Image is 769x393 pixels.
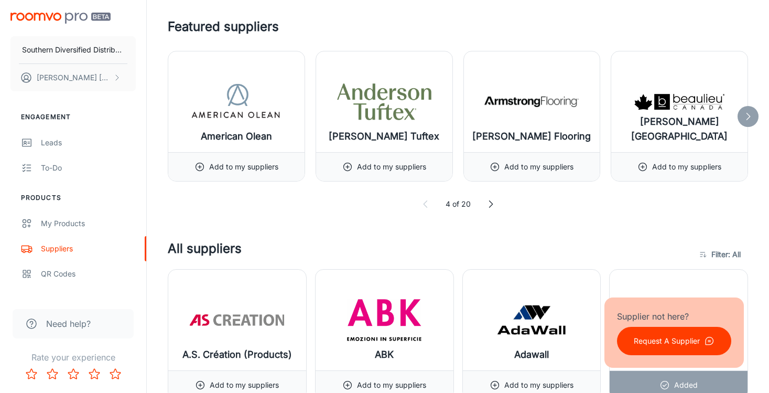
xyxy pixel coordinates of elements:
div: Suppliers [41,243,136,254]
p: 4 of 20 [446,198,471,210]
span: Filter [711,248,741,261]
div: My Products [41,218,136,229]
img: Beaulieu Canada [632,81,727,123]
span: Need help? [46,317,91,330]
h4: Featured suppliers [168,17,748,36]
h4: All suppliers [168,239,694,269]
p: Added [674,379,698,391]
img: Armstrong Flooring [484,81,579,123]
p: Add to my suppliers [504,161,573,173]
h6: A.S. Création (Products) [182,347,292,362]
button: Rate 1 star [21,364,42,385]
h6: [PERSON_NAME] Flooring [472,129,591,144]
p: Add to my suppliers [210,379,279,391]
h6: American Olean [201,129,272,144]
button: Rate 4 star [84,364,105,385]
p: [PERSON_NAME] [PERSON_NAME] [37,72,111,83]
button: Southern Diversified Distributors [10,36,136,63]
button: Rate 2 star [42,364,63,385]
img: ABK [337,299,431,341]
h6: [PERSON_NAME] [GEOGRAPHIC_DATA] [620,114,739,144]
img: American Olean [189,81,284,123]
button: Rate 3 star [63,364,84,385]
img: Anderson Tuftex [337,81,431,123]
p: Request A Supplier [634,335,700,347]
span: : All [728,248,741,261]
div: To-do [41,162,136,174]
h6: ABK [375,347,394,362]
p: Add to my suppliers [504,379,573,391]
p: Add to my suppliers [357,379,426,391]
h6: [PERSON_NAME] Tuftex [329,129,439,144]
img: Adawall [484,299,579,341]
div: Leads [41,137,136,148]
button: [PERSON_NAME] [PERSON_NAME] [10,64,136,91]
p: Add to my suppliers [357,161,426,173]
div: QR Codes [41,268,136,280]
img: A.S. Création (Products) [190,299,284,341]
p: Southern Diversified Distributors [22,44,124,56]
button: Rate 5 star [105,364,126,385]
img: Roomvo PRO Beta [10,13,111,24]
h6: Adawall [514,347,549,362]
p: Supplier not here? [617,310,731,323]
p: Add to my suppliers [209,161,278,173]
button: Request A Supplier [617,327,731,355]
p: Rate your experience [8,351,138,364]
p: Add to my suppliers [652,161,721,173]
